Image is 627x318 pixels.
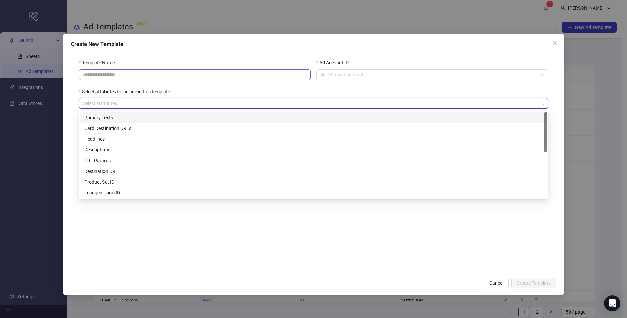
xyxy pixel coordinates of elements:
div: Descriptions [80,144,547,155]
button: Close [549,38,560,48]
div: Destination URL [84,168,543,175]
div: URL Params [84,157,543,164]
span: Cancel [489,280,503,286]
div: URL Params [80,155,547,166]
div: Open Intercom Messenger [604,295,620,311]
span: close [552,40,557,46]
input: Select attributes to include in this template. [83,99,84,107]
input: Template Name [79,69,311,80]
div: Card Destination URLs [80,123,547,134]
div: Primary Texts [80,112,547,123]
div: Card Destination URLs [84,125,543,132]
div: Descriptions [84,146,543,153]
label: Template Name [79,59,119,66]
label: Select attributes to include in this template. [79,88,176,95]
div: Create New Template [71,40,556,48]
div: Leadgen Form ID [80,187,547,198]
div: Headlines [84,135,543,143]
input: Ad Account ID [320,70,538,80]
div: Leadgen Form ID [84,189,543,196]
div: Product Set ID [84,178,543,186]
div: Primary Texts [84,114,543,121]
button: Cancel [484,278,509,288]
button: Create Template [511,278,556,288]
div: Product Set ID [80,177,547,187]
div: Headlines [80,134,547,144]
div: Destination URL [80,166,547,177]
label: Ad Account ID [316,59,353,66]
